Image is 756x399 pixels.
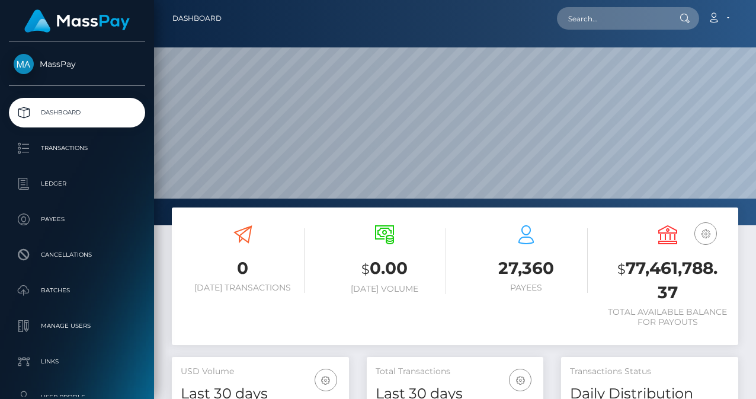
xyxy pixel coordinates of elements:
p: Manage Users [14,317,140,335]
small: $ [617,261,626,277]
span: MassPay [9,59,145,69]
p: Batches [14,282,140,299]
a: Batches [9,276,145,305]
input: Search... [557,7,668,30]
p: Cancellations [14,246,140,264]
a: Cancellations [9,240,145,270]
a: Payees [9,205,145,234]
a: Manage Users [9,311,145,341]
p: Payees [14,210,140,228]
h5: USD Volume [181,366,340,378]
p: Dashboard [14,104,140,122]
a: Transactions [9,133,145,163]
a: Links [9,347,145,376]
img: MassPay Logo [24,9,130,33]
p: Ledger [14,175,140,193]
h6: [DATE] Transactions [181,283,305,293]
small: $ [361,261,370,277]
h6: Total Available Balance for Payouts [606,307,729,327]
img: MassPay [14,54,34,74]
h5: Transactions Status [570,366,729,378]
h3: 27,360 [464,257,588,280]
h6: Payees [464,283,588,293]
a: Ledger [9,169,145,199]
h3: 77,461,788.37 [606,257,729,304]
a: Dashboard [172,6,222,31]
h3: 0 [181,257,305,280]
a: Dashboard [9,98,145,127]
p: Transactions [14,139,140,157]
p: Links [14,353,140,371]
h3: 0.00 [322,257,446,281]
h6: [DATE] Volume [322,284,446,294]
h5: Total Transactions [376,366,535,378]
